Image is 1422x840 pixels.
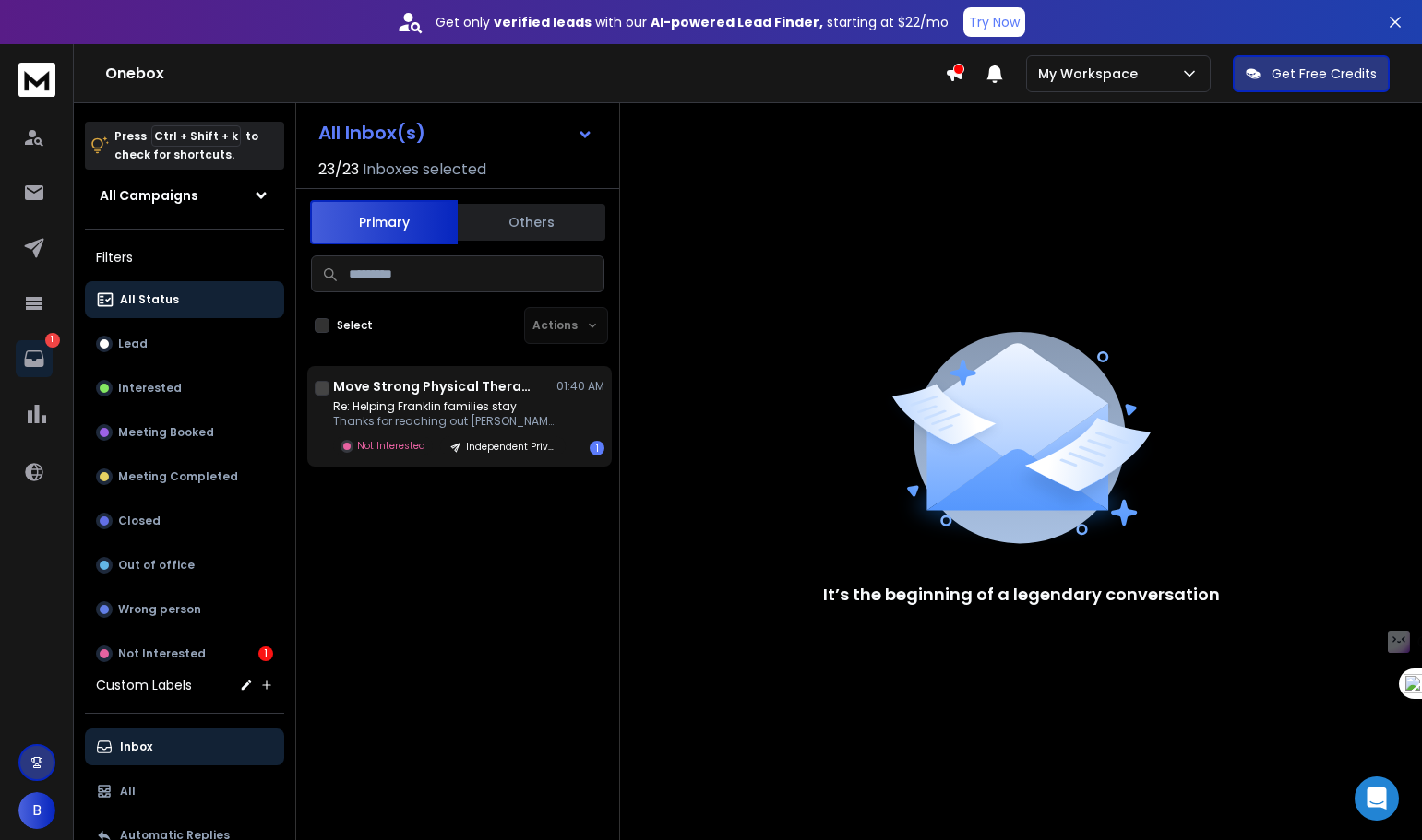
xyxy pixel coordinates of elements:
p: Meeting Booked [118,425,214,440]
p: 01:40 AM [556,379,604,394]
div: Open Intercom Messenger [1355,776,1399,821]
p: It’s the beginning of a legendary conversation [823,582,1220,608]
p: Meeting Completed [118,469,238,484]
p: Inbox [120,739,152,754]
button: All Inbox(s) [304,114,608,151]
p: All [120,784,136,799]
button: Not Interested1 [85,635,284,672]
button: All [85,773,284,810]
button: All Campaigns [85,177,284,214]
a: 1 [16,340,53,377]
p: Press to check for shortcuts. [114,127,258,164]
h1: Onebox [105,63,945,85]
strong: verified leads [494,13,592,31]
span: Ctrl + Shift + k [151,125,241,147]
p: Get only with our starting at $22/mo [436,13,949,31]
h3: Inboxes selected [363,159,486,181]
button: B [18,792,55,829]
p: Out of office [118,558,195,573]
h1: All Campaigns [100,186,198,205]
button: Meeting Booked [85,414,284,451]
button: Inbox [85,728,284,765]
button: Try Now [963,7,1025,37]
button: Interested [85,370,284,407]
button: Others [458,202,605,243]
p: Independent Private Pay OT and PT [466,440,555,454]
h3: Filters [85,244,284,270]
button: All Status [85,281,284,318]
p: All Status [120,292,179,307]
button: Primary [310,200,458,244]
div: 1 [590,441,604,455]
img: logo [18,63,55,97]
h1: All Inbox(s) [318,124,425,142]
button: Wrong person [85,591,284,628]
button: Out of office [85,547,284,584]
h1: Move Strong Physical Therapy [333,377,536,396]
p: Not Interested [118,646,206,661]
button: Meeting Completed [85,458,284,495]
div: 1 [258,646,273,661]
p: Closed [118,514,161,528]
p: My Workspace [1038,65,1145,83]
label: Select [337,318,373,333]
p: Not Interested [357,439,425,453]
p: 1 [45,333,60,348]
p: Interested [118,381,182,396]
strong: AI-powered Lead Finder, [651,13,823,31]
p: Thanks for reaching out [PERSON_NAME]! [333,414,555,429]
p: Re: Helping Franklin families stay [333,399,555,414]
p: Try Now [969,13,1020,31]
h3: Custom Labels [96,676,192,694]
button: Get Free Credits [1233,55,1390,92]
p: Get Free Credits [1272,65,1377,83]
button: Closed [85,503,284,539]
button: Lead [85,325,284,362]
p: Lead [118,337,148,351]
span: 23 / 23 [318,159,359,181]
p: Wrong person [118,602,201,617]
